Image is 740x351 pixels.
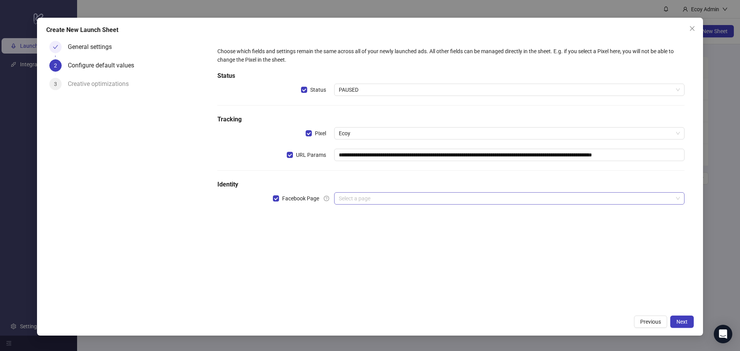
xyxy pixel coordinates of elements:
[339,128,680,139] span: Ecoy
[53,44,58,50] span: check
[307,86,329,94] span: Status
[634,316,667,328] button: Previous
[324,196,329,201] span: question-circle
[46,25,694,35] div: Create New Launch Sheet
[339,84,680,96] span: PAUSED
[670,316,694,328] button: Next
[676,319,688,325] span: Next
[689,25,695,32] span: close
[686,22,698,35] button: Close
[640,319,661,325] span: Previous
[312,129,329,138] span: Pixel
[68,78,135,90] div: Creative optimizations
[54,81,57,87] span: 3
[293,151,329,159] span: URL Params
[217,71,684,81] h5: Status
[217,180,684,189] h5: Identity
[54,62,57,69] span: 2
[68,59,140,72] div: Configure default values
[279,194,322,203] span: Facebook Page
[714,325,732,343] div: Open Intercom Messenger
[217,47,684,64] div: Choose which fields and settings remain the same across all of your newly launched ads. All other...
[68,41,118,53] div: General settings
[217,115,684,124] h5: Tracking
